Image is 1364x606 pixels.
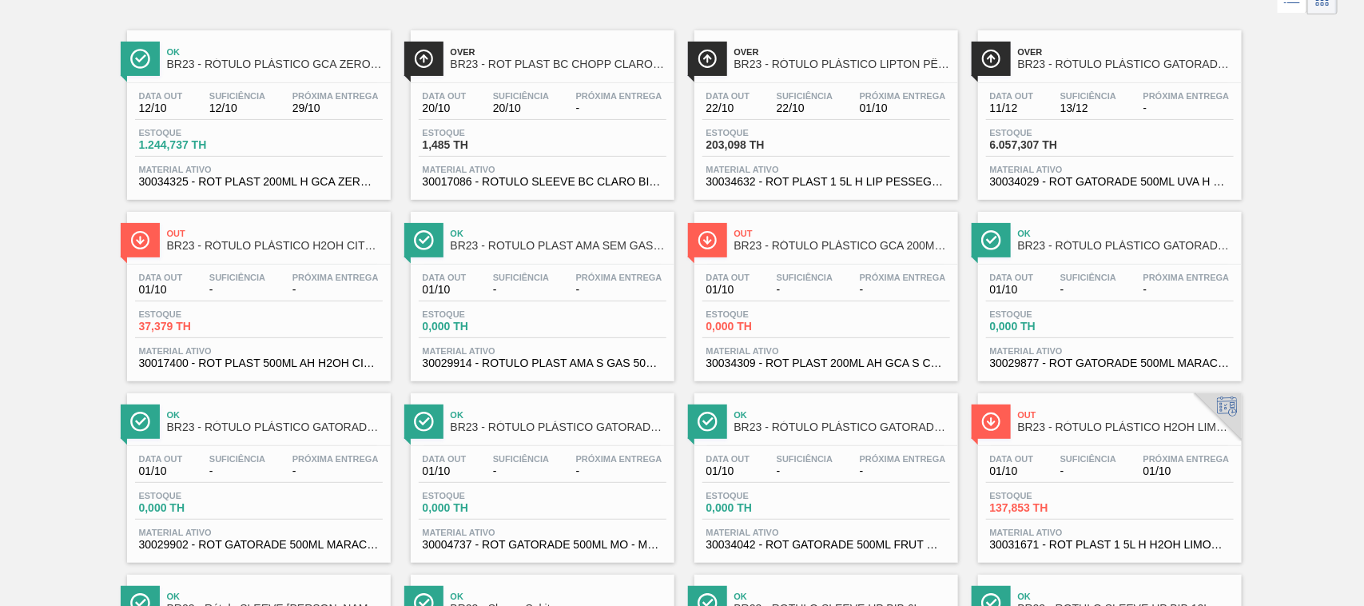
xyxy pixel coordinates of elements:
span: 22/10 [777,102,833,114]
span: BR23 - RÓTULO PLÁSTICO GATORADE MARACACUJÁ 500ML AH [167,421,383,433]
span: 12/10 [139,102,183,114]
span: Data out [706,454,750,464]
span: Material ativo [706,165,946,174]
span: BR23 - RÓTULO PLÁSTICO GCA ZERO 200ML H [167,58,383,70]
img: Ícone [698,49,718,69]
img: Ícone [130,49,150,69]
span: Data out [139,273,183,282]
span: Próxima Entrega [1143,91,1230,101]
span: 30034042 - ROT GATORADE 500ML FRUT CITRICAS H NIV25 [706,539,946,551]
span: Suficiência [493,273,549,282]
img: Ícone [698,412,718,432]
span: Estoque [990,309,1102,319]
span: Material ativo [706,346,946,356]
span: 11/12 [990,102,1034,114]
span: Out [1018,410,1234,420]
span: - [777,284,833,296]
span: Estoque [423,491,535,500]
span: 30031671 - ROT PLAST 1 5L H H2OH LIMONETO IN211 [990,539,1230,551]
span: - [1060,284,1116,296]
a: ÍconeOutBR23 - RÓTULO PLÁSTICO GCA 200ML AHData out01/10Suficiência-Próxima Entrega-Estoque0,000 ... [682,200,966,381]
span: Suficiência [493,91,549,101]
span: 30029914 - ROTULO PLAST AMA S GAS 500ML H NIV23 [423,357,662,369]
span: 137,853 TH [990,502,1102,514]
span: Próxima Entrega [576,273,662,282]
span: - [860,465,946,477]
span: 30029902 - ROT GATORADE 500ML MARACUJA AH NF24 [139,539,379,551]
span: Próxima Entrega [1143,273,1230,282]
span: BR23 - RÓTULO PLÁSTICO GATORADE MO-MELANCIA 500ML [451,421,666,433]
span: 30017400 - ROT PLAST 500ML AH H2OH CITRUS 429 [139,357,379,369]
span: Próxima Entrega [860,273,946,282]
span: Over [1018,47,1234,57]
span: Estoque [139,309,251,319]
span: Material ativo [990,528,1230,537]
span: 30034325 - ROT PLAST 200ML H GCA ZERO S CL NIV25 [139,176,379,188]
span: 01/10 [990,465,1034,477]
span: BR23 - RÓTULO PLÁSTICO H2OH CITRUS 500ML AH [167,240,383,252]
span: Material ativo [423,165,662,174]
span: Suficiência [777,91,833,101]
span: Material ativo [423,528,662,537]
span: Suficiência [493,454,549,464]
span: Data out [139,454,183,464]
span: 29/10 [292,102,379,114]
span: 13/12 [1060,102,1116,114]
span: 22/10 [706,102,750,114]
span: BR23 - ROT PLAST BC CHOPP CLARO BIB 12L [451,58,666,70]
span: Estoque [990,491,1102,500]
span: Material ativo [990,346,1230,356]
span: Próxima Entrega [860,91,946,101]
span: Material ativo [423,346,662,356]
span: Material ativo [706,528,946,537]
span: BR23 - RÓTULO PLÁSTICO LIPTON PÊSSEGO 1,5 H [734,58,950,70]
span: 0,000 TH [423,321,535,333]
span: - [1060,465,1116,477]
span: Estoque [423,309,535,319]
span: Ok [167,47,383,57]
span: Próxima Entrega [576,454,662,464]
span: Ok [167,410,383,420]
span: Suficiência [777,273,833,282]
a: ÍconeOutBR23 - RÓTULO PLÁSTICO H2OH LIMONETO 1,5L HData out01/10Suficiência-Próxima Entrega01/10E... [966,381,1250,563]
span: - [493,284,549,296]
span: - [292,284,379,296]
span: 0,000 TH [139,502,251,514]
span: 30029877 - ROT GATORADE 500ML MARACUJA H NF24 [990,357,1230,369]
span: Material ativo [139,528,379,537]
span: - [576,465,662,477]
a: ÍconeOverBR23 - ROT PLAST BC CHOPP CLARO BIB 12LData out20/10Suficiência20/10Próxima Entrega-Esto... [399,18,682,200]
span: BR23 - RÓTULO PLÁSTICO GATORADE UVA 500ML H [1018,58,1234,70]
span: Próxima Entrega [292,454,379,464]
span: 37,379 TH [139,321,251,333]
span: Estoque [990,128,1102,138]
a: ÍconeOkBR23 - RÓTULO PLÁSTICO GATORADE MARACACUJÁ 500ML HData out01/10Suficiência-Próxima Entrega... [966,200,1250,381]
a: ÍconeOkBR23 - RÓTULO PLÁSTICO GATORADE MARACACUJÁ 500ML AHData out01/10Suficiência-Próxima Entreg... [115,381,399,563]
a: ÍconeOutBR23 - RÓTULO PLÁSTICO H2OH CITRUS 500ML AHData out01/10Suficiência-Próxima Entrega-Estoq... [115,200,399,381]
span: Ok [451,592,666,601]
span: 30034029 - ROT GATORADE 500ML UVA H NIV25 [990,176,1230,188]
span: Material ativo [139,165,379,174]
span: Data out [706,91,750,101]
span: 30004737 - ROT GATORADE 500ML MO - MELANCIA AH [423,539,662,551]
span: 0,000 TH [423,502,535,514]
span: - [1143,102,1230,114]
span: 01/10 [423,284,467,296]
span: BR23 - RÓTULO PLÁSTICO GATORADE MARACACUJÁ 500ML H [1018,240,1234,252]
span: Ok [734,592,950,601]
a: ÍconeOkBR23 - RÓTULO PLÁSTICO GATORADE MO-MELANCIA 500MLData out01/10Suficiência-Próxima Entrega-... [399,381,682,563]
span: Ok [451,229,666,238]
span: - [493,465,549,477]
span: - [860,284,946,296]
span: Out [734,229,950,238]
span: Próxima Entrega [292,91,379,101]
span: 30034632 - ROT PLAST 1 5L H LIP PESSEGO NF25 [706,176,946,188]
span: Data out [139,91,183,101]
span: 30034309 - ROT PLAST 200ML AH GCA S CL NIV25 [706,357,946,369]
span: Ok [1018,229,1234,238]
a: ÍconeOverBR23 - RÓTULO PLÁSTICO GATORADE UVA 500ML HData out11/12Suficiência13/12Próxima Entrega-... [966,18,1250,200]
span: 20/10 [493,102,549,114]
span: 01/10 [990,284,1034,296]
span: Próxima Entrega [1143,454,1230,464]
span: 01/10 [423,465,467,477]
